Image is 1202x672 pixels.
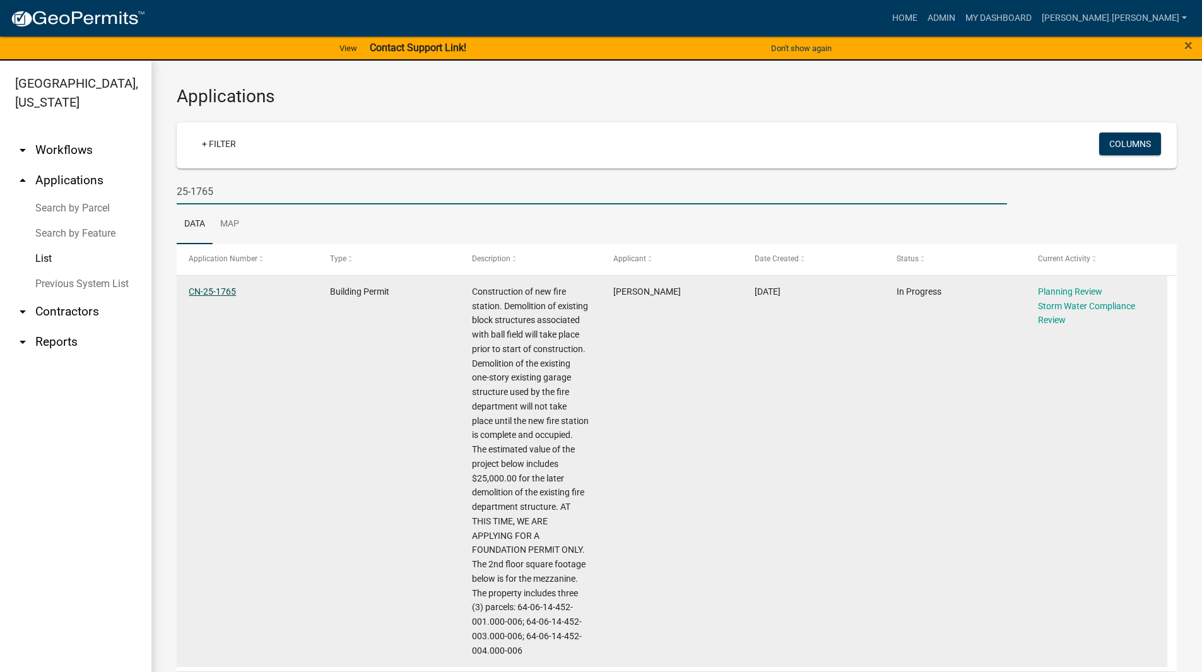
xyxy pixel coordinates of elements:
a: [PERSON_NAME].[PERSON_NAME] [1037,6,1192,30]
span: Current Activity [1038,254,1090,263]
a: View [334,38,362,59]
a: Map [213,204,247,245]
span: Application Number [189,254,257,263]
span: Description [472,254,510,263]
span: Building Permit [330,286,389,297]
i: arrow_drop_down [15,334,30,350]
i: arrow_drop_down [15,304,30,319]
h3: Applications [177,86,1177,107]
button: Don't show again [766,38,837,59]
a: + Filter [192,133,246,155]
i: arrow_drop_up [15,173,30,188]
a: Home [887,6,922,30]
datatable-header-cell: Application Number [177,244,318,274]
datatable-header-cell: Description [460,244,601,274]
strong: Contact Support Link! [370,42,466,54]
span: Construction of new fire station. Demolition of existing block structures associated with ball fi... [472,286,589,656]
span: In Progress [897,286,941,297]
a: Admin [922,6,960,30]
a: Planning Review [1038,286,1102,297]
button: Close [1184,38,1193,53]
i: arrow_drop_down [15,143,30,158]
datatable-header-cell: Date Created [743,244,884,274]
a: Storm Water Compliance Review [1038,301,1135,326]
a: CN-25-1765 [189,286,236,297]
span: Date Created [755,254,799,263]
span: 08/28/2025 [755,286,781,297]
span: Lisa Doan [613,286,681,297]
datatable-header-cell: Current Activity [1026,244,1167,274]
a: My Dashboard [960,6,1037,30]
input: Search for applications [177,179,1007,204]
datatable-header-cell: Applicant [601,244,743,274]
datatable-header-cell: Type [318,244,459,274]
a: Data [177,204,213,245]
span: Applicant [613,254,646,263]
button: Columns [1099,133,1161,155]
datatable-header-cell: Status [884,244,1025,274]
span: × [1184,37,1193,54]
span: Type [330,254,346,263]
span: Status [897,254,919,263]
